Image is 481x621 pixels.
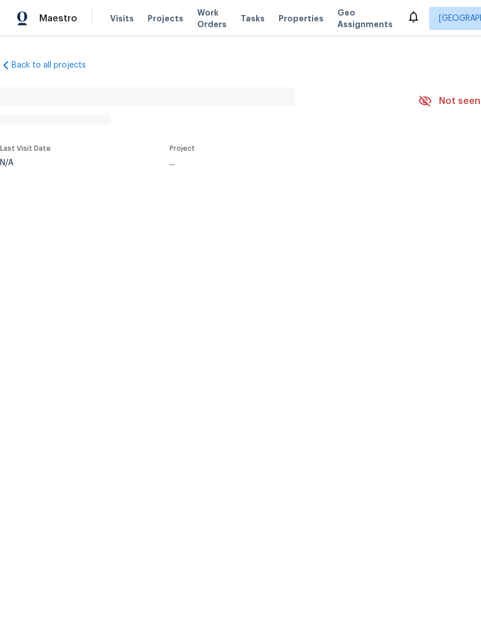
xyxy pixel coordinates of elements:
[279,13,324,24] span: Properties
[197,7,227,30] span: Work Orders
[148,13,183,24] span: Projects
[39,13,77,24] span: Maestro
[170,145,195,152] span: Project
[110,13,134,24] span: Visits
[337,7,393,30] span: Geo Assignments
[170,159,391,167] div: ...
[240,14,265,23] span: Tasks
